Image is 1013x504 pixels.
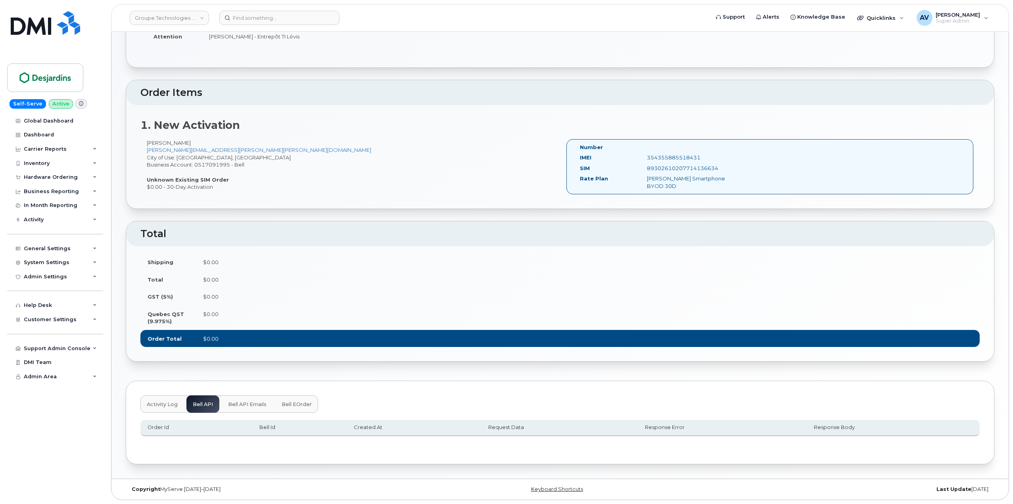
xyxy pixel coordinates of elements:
[705,486,994,493] div: [DATE]
[219,11,340,25] input: Find something...
[140,87,980,98] h2: Order Items
[785,9,851,25] a: Knowledge Base
[481,420,638,436] th: Request Data
[531,486,583,492] a: Keyboard Shortcuts
[282,401,312,408] span: Bell eOrder
[140,228,980,240] h2: Total
[140,119,240,132] strong: 1. New Activation
[936,18,980,24] span: Super Admin
[148,293,173,301] label: GST (5%)
[148,335,182,343] label: Order Total
[148,276,163,284] label: Total
[867,15,896,21] span: Quicklinks
[580,175,608,182] label: Rate Plan
[580,165,590,172] label: SIM
[203,311,219,317] span: $0.00
[580,154,591,161] label: IMEI
[153,33,182,40] strong: Attention
[911,10,994,26] div: Artem Volkov
[126,486,415,493] div: MyServe [DATE]–[DATE]
[710,9,750,25] a: Support
[763,13,779,21] span: Alerts
[807,420,980,436] th: Response Body
[147,401,178,408] span: Activity Log
[203,259,219,265] span: $0.00
[202,28,554,45] td: [PERSON_NAME] - Entrepôt TI Lévis
[203,293,219,300] span: $0.00
[347,420,481,436] th: Created At
[148,310,189,325] label: Quebec QST (9.975%)
[936,486,971,492] strong: Last Update
[920,13,929,23] span: AV
[252,420,347,436] th: Bell Id
[147,176,229,183] strong: Unknown Existing SIM Order
[852,10,909,26] div: Quicklinks
[140,420,252,436] th: Order Id
[132,486,160,492] strong: Copyright
[750,9,785,25] a: Alerts
[147,147,371,153] a: [PERSON_NAME][EMAIL_ADDRESS][PERSON_NAME][PERSON_NAME][DOMAIN_NAME]
[723,13,745,21] span: Support
[203,276,219,283] span: $0.00
[641,165,735,172] div: 89302610207714136634
[936,11,980,18] span: [PERSON_NAME]
[130,11,209,25] a: Groupe Technologies Desjardins
[641,154,735,161] div: 354355885518431
[140,139,560,191] div: [PERSON_NAME] City of Use: [GEOGRAPHIC_DATA], [GEOGRAPHIC_DATA] Business Account: 0517091995 - Be...
[228,401,267,408] span: Bell API Emails
[580,144,603,151] label: Number
[203,335,219,342] span: $0.00
[797,13,845,21] span: Knowledge Base
[638,420,807,436] th: Response Error
[641,175,735,190] div: [PERSON_NAME] Smartphone BYOD 30D
[148,259,173,266] label: Shipping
